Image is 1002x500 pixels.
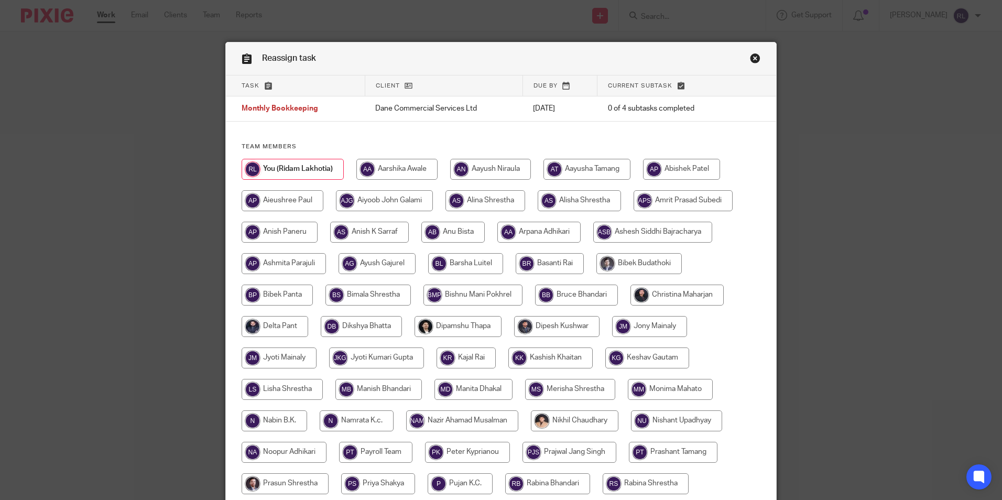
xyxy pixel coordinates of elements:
[242,143,760,151] h4: Team members
[533,83,558,89] span: Due by
[262,54,316,62] span: Reassign task
[750,53,760,67] a: Close this dialog window
[376,83,400,89] span: Client
[375,103,512,114] p: Dane Commercial Services Ltd
[533,103,587,114] p: [DATE]
[242,83,259,89] span: Task
[242,105,318,113] span: Monthly Bookkeeping
[597,96,736,122] td: 0 of 4 subtasks completed
[608,83,672,89] span: Current subtask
